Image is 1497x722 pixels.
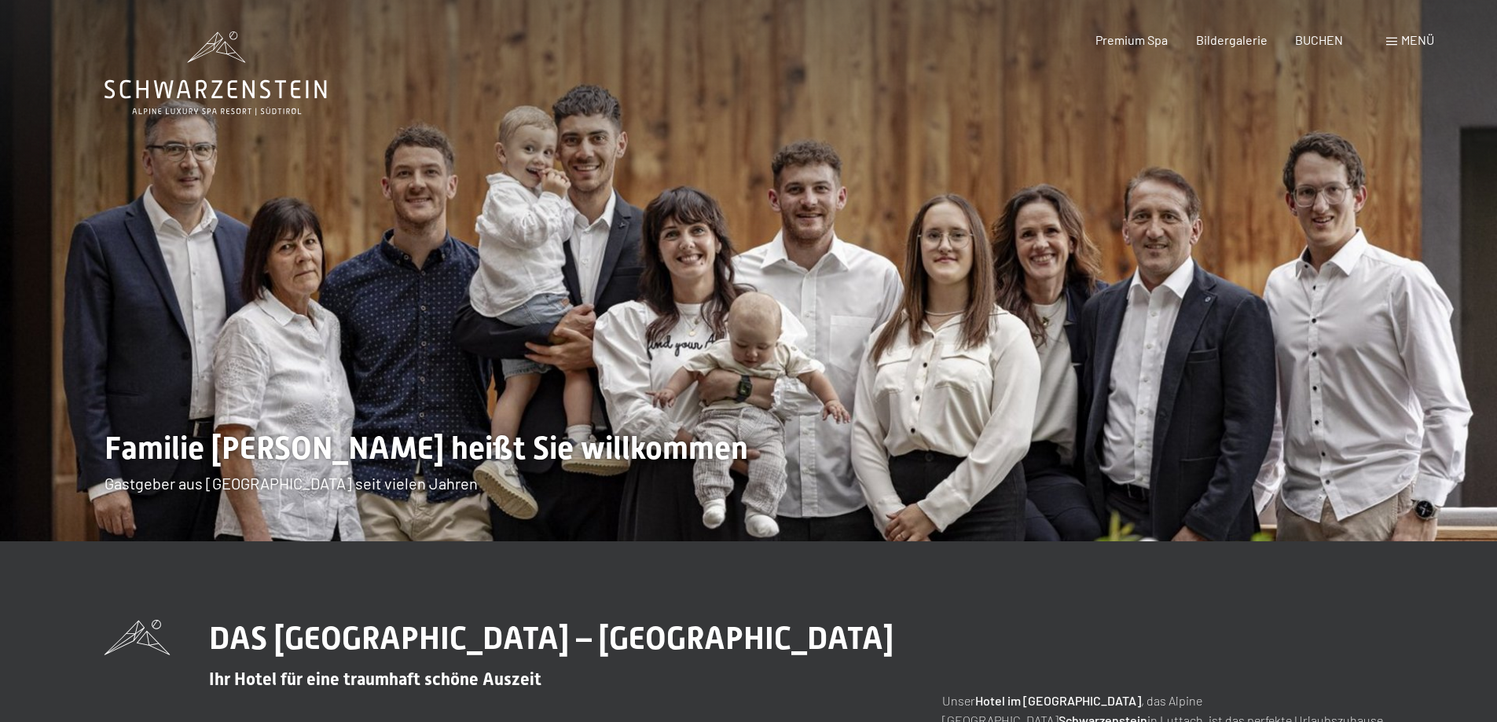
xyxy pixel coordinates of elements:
[598,399,728,415] span: Einwilligung Marketing*
[105,474,478,493] span: Gastgeber aus [GEOGRAPHIC_DATA] seit vielen Jahren
[1401,32,1434,47] span: Menü
[105,430,748,467] span: Familie [PERSON_NAME] heißt Sie willkommen
[209,620,893,657] span: DAS [GEOGRAPHIC_DATA] – [GEOGRAPHIC_DATA]
[1095,32,1168,47] a: Premium Spa
[209,669,541,689] span: Ihr Hotel für eine traumhaft schöne Auszeit
[1196,32,1268,47] a: Bildergalerie
[975,693,1141,708] strong: Hotel im [GEOGRAPHIC_DATA]
[1295,32,1343,47] a: BUCHEN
